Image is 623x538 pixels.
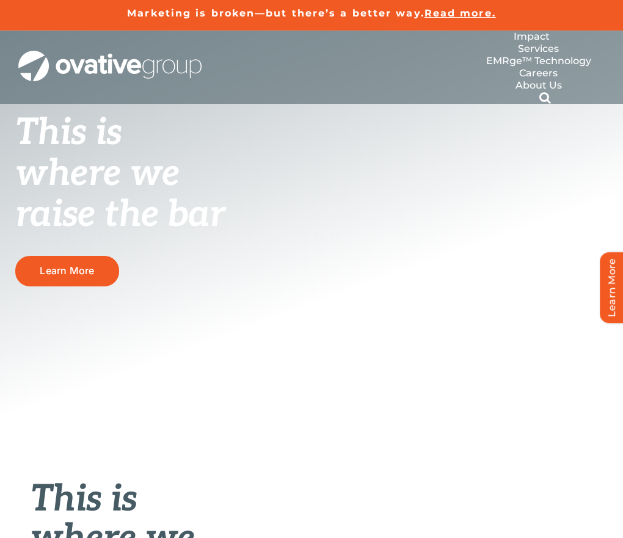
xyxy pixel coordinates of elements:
em: This is [31,478,137,522]
span: About Us [516,79,562,92]
a: OG_Full_horizontal_WHT [18,49,202,61]
a: Learn More [15,256,119,286]
span: Services [518,43,559,55]
a: Impact [472,31,591,43]
span: Learn More [40,265,94,277]
a: Marketing is broken—but there’s a better way. [127,7,424,19]
a: Careers [486,67,591,79]
span: Impact [514,31,550,43]
a: About Us [486,79,591,92]
span: This is [15,111,122,155]
a: Services [486,43,591,55]
nav: Menu [472,31,605,104]
span: Careers [519,67,558,79]
a: Search [486,92,605,104]
span: where we raise the bar [15,152,225,237]
a: EMRge™ Technology [486,55,591,67]
a: Read more. [424,7,496,19]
